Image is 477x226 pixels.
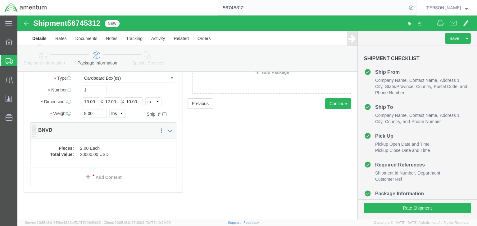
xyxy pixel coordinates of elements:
span: [DATE] 10:20:09 [146,221,171,224]
span: Server: 2025.18.0-659fc4323ef [25,221,101,224]
span: Chris Haes [425,4,461,11]
span: [DATE] 09:50:32 [75,221,101,224]
img: logo [4,3,47,12]
a: Feedback [243,221,259,224]
span: Copyright © [DATE]-[DATE] Agistix Inc., All Rights Reserved [374,220,470,225]
iframe: FS Legacy Container [17,16,477,219]
button: [PERSON_NAME] [425,4,468,11]
span: Client: 2025.18.0-27d3021 [104,221,171,224]
input: Search for shipment number, reference number [218,0,407,15]
a: Support [228,221,243,224]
